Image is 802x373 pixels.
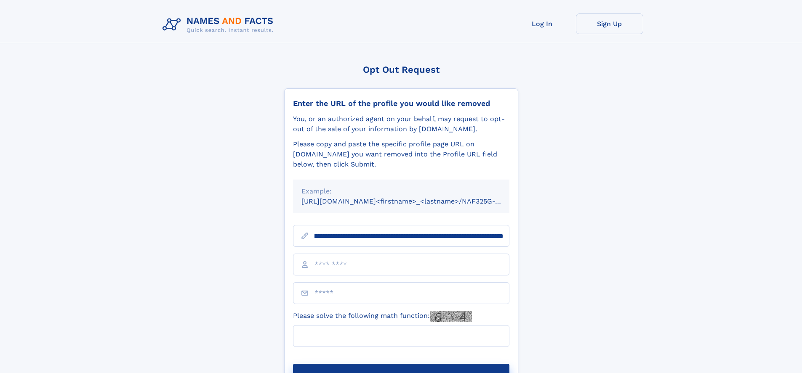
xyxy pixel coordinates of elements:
[284,64,518,75] div: Opt Out Request
[293,99,509,108] div: Enter the URL of the profile you would like removed
[159,13,280,36] img: Logo Names and Facts
[301,186,501,196] div: Example:
[509,13,576,34] a: Log In
[293,114,509,134] div: You, or an authorized agent on your behalf, may request to opt-out of the sale of your informatio...
[293,311,472,322] label: Please solve the following math function:
[301,197,525,205] small: [URL][DOMAIN_NAME]<firstname>_<lastname>/NAF325G-xxxxxxxx
[293,139,509,169] div: Please copy and paste the specific profile page URL on [DOMAIN_NAME] you want removed into the Pr...
[576,13,643,34] a: Sign Up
